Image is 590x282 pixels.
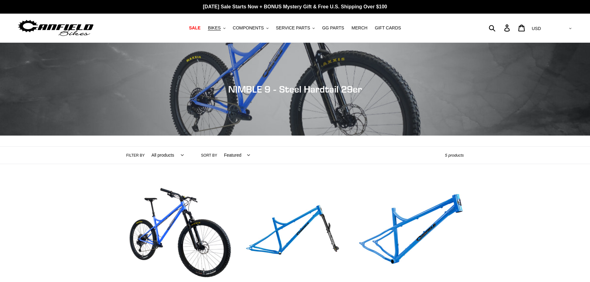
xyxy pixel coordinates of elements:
span: 5 products [445,153,464,158]
input: Search [492,21,508,35]
span: GIFT CARDS [375,25,401,31]
a: GIFT CARDS [372,24,404,32]
button: SERVICE PARTS [273,24,318,32]
span: MERCH [352,25,367,31]
span: SERVICE PARTS [276,25,310,31]
a: MERCH [348,24,370,32]
span: GG PARTS [322,25,344,31]
button: COMPONENTS [230,24,272,32]
label: Filter by [126,153,145,158]
a: GG PARTS [319,24,347,32]
img: Canfield Bikes [17,18,94,38]
span: NIMBLE 9 - Steel Hardtail 29er [228,84,362,95]
span: COMPONENTS [233,25,264,31]
a: SALE [186,24,203,32]
label: Sort by [201,153,217,158]
span: BIKES [208,25,221,31]
span: SALE [189,25,200,31]
button: BIKES [205,24,228,32]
